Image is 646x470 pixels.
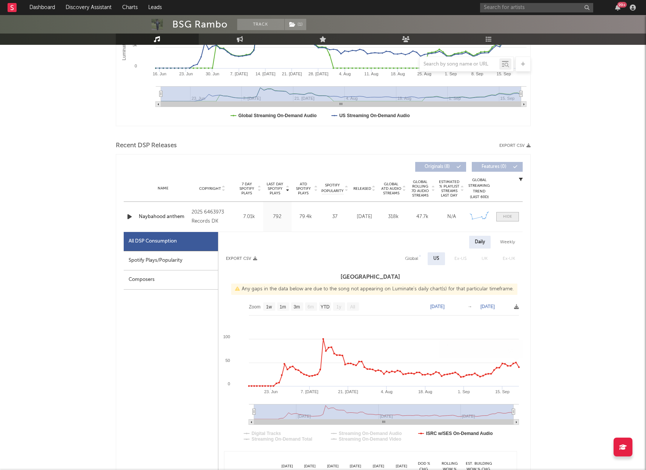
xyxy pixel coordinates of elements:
text: Digital Tracks [252,431,281,436]
a: Naybahood anthem [139,213,188,221]
button: Features(0) [472,162,523,172]
div: N/A [439,213,464,221]
div: Global Streaming Trend (Last 60D) [468,177,491,200]
text: Streaming On-Demand Video [339,436,401,442]
span: Originals ( 8 ) [420,165,455,169]
text: 4. Aug [381,389,392,394]
div: All DSP Consumption [124,232,218,251]
button: Export CSV [226,256,257,261]
text: [DATE] [480,304,495,309]
text: 8. Sep [471,72,483,76]
text: 18. Aug [418,389,432,394]
text: 1y [336,304,341,310]
input: Search by song name or URL [420,61,499,67]
div: [DATE] [276,464,299,469]
text: 15. Sep [495,389,509,394]
text: All [350,304,355,310]
button: (1) [285,19,306,30]
text: 1. Sep [457,389,470,394]
div: Weekly [494,236,521,249]
text: 7. [DATE] [301,389,318,394]
span: Global ATD Audio Streams [381,182,402,195]
text: 30. Jun [206,72,219,76]
div: US [433,254,439,263]
button: 99+ [615,5,620,11]
text: 21. [DATE] [338,389,358,394]
text: 15. Sep [496,72,511,76]
text: Streaming On-Demand Audio [339,431,402,436]
text: 14. [DATE] [255,72,275,76]
text: [DATE] [430,304,445,309]
button: Track [237,19,284,30]
text: 25. Aug [417,72,431,76]
text: 23. Jun [179,72,193,76]
text: 23. Jun [264,389,278,394]
div: [DATE] [352,213,377,221]
div: 7.01k [237,213,261,221]
text: 0 [227,381,230,386]
div: 47.7k [410,213,435,221]
input: Search for artists [480,3,593,12]
text: 16. Jun [152,72,166,76]
text: 5k [132,43,137,47]
span: Recent DSP Releases [116,141,177,150]
span: 7 Day Spotify Plays [237,182,257,195]
div: 318k [381,213,406,221]
text: 11. Aug [364,72,378,76]
text: 18. Aug [391,72,405,76]
div: [DATE] [321,464,344,469]
span: Last Day Spotify Plays [265,182,285,195]
text: 28. [DATE] [308,72,328,76]
text: 50 [225,358,230,363]
div: Any gaps in the data below are due to the song not appearing on Luminate's daily chart(s) for tha... [231,284,517,295]
div: 99 + [617,2,627,8]
button: Export CSV [499,143,531,148]
text: 6m [307,304,314,310]
span: Released [353,186,371,191]
button: Originals(8) [415,162,466,172]
text: 4. Aug [339,72,350,76]
text: 1m [279,304,286,310]
div: Composers [124,270,218,290]
div: Spotify Plays/Popularity [124,251,218,270]
span: Spotify Popularity [321,183,344,194]
text: 100 [223,334,230,339]
div: 792 [265,213,290,221]
div: [DATE] [298,464,321,469]
div: 79.4k [293,213,318,221]
span: ATD Spotify Plays [293,182,313,195]
text: YTD [320,304,329,310]
text: 1. Sep [445,72,457,76]
div: Daily [469,236,491,249]
div: Global [405,254,418,263]
span: ( 1 ) [284,19,307,30]
div: 37 [322,213,348,221]
span: Global Rolling 7D Audio Streams [410,180,431,198]
span: Features ( 0 ) [477,165,511,169]
text: Zoom [249,304,261,310]
text: 3m [293,304,300,310]
text: 1w [266,304,272,310]
text: Streaming On-Demand Total [252,436,312,442]
div: 2025 6463973 Records DK [192,208,233,226]
div: [DATE] [367,464,390,469]
text: 21. [DATE] [282,72,302,76]
div: [DATE] [344,464,367,469]
span: Copyright [199,186,221,191]
text: US Streaming On-Demand Audio [339,113,410,118]
h3: [GEOGRAPHIC_DATA] [218,273,523,282]
div: All DSP Consumption [129,237,177,246]
text: Global Streaming On-Demand Audio [238,113,317,118]
div: [DATE] [390,464,413,469]
text: ISRC w/SES On-Demand Audio [426,431,493,436]
text: 7. [DATE] [230,72,248,76]
div: Name [139,186,188,191]
span: Estimated % Playlist Streams Last Day [439,180,460,198]
div: BSG Rambo [172,19,228,30]
text: → [468,304,472,309]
